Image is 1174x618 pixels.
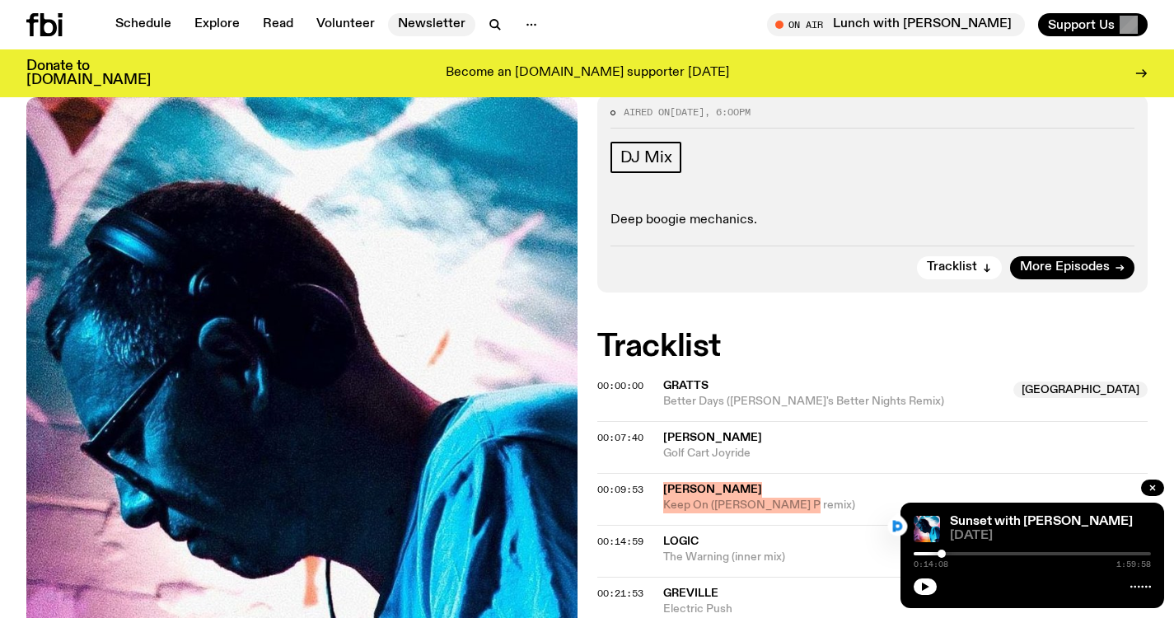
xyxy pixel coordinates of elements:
img: Simon Caldwell stands side on, looking downwards. He has headphones on. Behind him is a brightly ... [914,516,940,542]
a: Read [253,13,303,36]
span: 00:00:00 [597,379,643,392]
h3: Donate to [DOMAIN_NAME] [26,59,151,87]
span: More Episodes [1020,261,1110,274]
p: Become an [DOMAIN_NAME] supporter [DATE] [446,66,729,81]
span: Electric Push [663,602,1004,617]
span: Tracklist [927,261,977,274]
span: 00:07:40 [597,431,643,444]
span: 0:14:08 [914,560,948,569]
button: 00:14:59 [597,537,643,546]
span: DJ Mix [620,148,672,166]
span: [GEOGRAPHIC_DATA] [1013,382,1148,398]
a: Explore [185,13,250,36]
span: 00:21:53 [597,587,643,600]
span: [DATE] [670,105,704,119]
span: Greville [663,588,718,599]
button: Tracklist [917,256,1002,279]
button: 00:07:40 [597,433,643,442]
span: Golf Cart Joyride [663,446,1148,461]
span: Support Us [1048,17,1115,32]
a: DJ Mix [610,142,682,173]
a: Schedule [105,13,181,36]
span: , 6:00pm [704,105,751,119]
span: Keep On ([PERSON_NAME] P remix) [663,498,1148,513]
a: Sunset with [PERSON_NAME] [950,515,1133,528]
span: Logic [663,536,699,547]
h2: Tracklist [597,332,1148,362]
button: Support Us [1038,13,1148,36]
span: [DATE] [950,530,1151,542]
p: Deep boogie mechanics. [610,213,1135,228]
span: Better Days ([PERSON_NAME]'s Better Nights Remix) [663,394,1004,410]
button: 00:21:53 [597,589,643,598]
span: 00:14:59 [597,535,643,548]
a: Newsletter [388,13,475,36]
span: [PERSON_NAME] [663,432,762,443]
span: 1:59:58 [1116,560,1151,569]
span: Aired on [624,105,670,119]
span: 00:09:53 [597,483,643,496]
button: 00:00:00 [597,382,643,391]
span: Gratts [663,380,709,391]
a: More Episodes [1010,256,1134,279]
button: On AirLunch with [PERSON_NAME] [767,13,1025,36]
span: [PERSON_NAME] [663,484,762,495]
a: Volunteer [306,13,385,36]
button: 00:09:53 [597,485,643,494]
span: The Warning (inner mix) [663,550,1148,565]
